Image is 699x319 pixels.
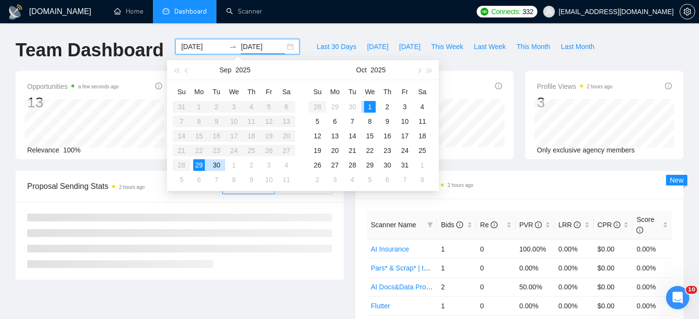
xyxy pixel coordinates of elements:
button: setting [680,4,695,19]
div: 2 [246,159,257,171]
th: We [361,84,379,100]
div: 4 [347,174,358,185]
th: We [225,84,243,100]
td: 2025-10-15 [361,129,379,143]
div: 8 [364,116,376,127]
div: 15 [364,130,376,142]
span: Last Week [474,41,506,52]
td: 0.00% [554,239,594,258]
iframe: Intercom live chat [666,286,689,309]
a: homeHome [114,7,143,16]
a: searchScanner [226,7,262,16]
td: 2025-10-06 [190,172,208,187]
span: setting [680,8,695,16]
div: 9 [382,116,393,127]
div: 8 [416,174,428,185]
span: [DATE] [367,41,388,52]
td: 2025-09-30 [208,158,225,172]
div: 25 [416,145,428,156]
div: 6 [193,174,205,185]
span: Re [480,221,498,229]
div: 9 [246,174,257,185]
td: 2025-10-07 [208,172,225,187]
td: 2025-10-28 [344,158,361,172]
div: 7 [347,116,358,127]
td: 2025-10-04 [278,158,295,172]
th: Mo [190,84,208,100]
div: 8 [228,174,240,185]
button: This Week [426,39,468,54]
td: 2025-10-14 [344,129,361,143]
td: 2025-11-02 [309,172,326,187]
td: 2025-10-05 [309,114,326,129]
td: 2025-11-04 [344,172,361,187]
div: 3 [329,174,341,185]
span: Proposal Sending Stats [27,180,222,192]
button: Last Month [555,39,599,54]
span: This Week [431,41,463,52]
span: CPR [598,221,620,229]
td: 0 [476,258,516,277]
div: 17 [399,130,411,142]
div: 1 [416,159,428,171]
th: Fr [396,84,414,100]
td: 2025-10-30 [379,158,396,172]
span: Opportunities [27,81,119,92]
span: info-circle [491,221,498,228]
td: 0.00% [632,258,672,277]
td: 2025-11-07 [396,172,414,187]
td: 2025-10-09 [379,114,396,129]
span: info-circle [614,221,620,228]
div: 3 [263,159,275,171]
span: Dashboard [174,7,207,16]
td: 2025-10-11 [414,114,431,129]
td: 2025-10-08 [225,172,243,187]
td: 2025-11-01 [414,158,431,172]
div: 21 [347,145,358,156]
td: 2025-10-01 [361,100,379,114]
span: Connects: [491,6,520,17]
td: 2025-10-11 [278,172,295,187]
div: 2 [382,101,393,113]
time: a few seconds ago [78,84,118,89]
td: 2025-10-29 [361,158,379,172]
td: $0.00 [594,277,633,296]
div: 24 [399,145,411,156]
span: filter [427,222,433,228]
span: New [670,176,683,184]
button: Sep [219,60,232,80]
span: Scanner Breakdown [367,179,672,191]
td: 1 [437,239,476,258]
div: 30 [347,101,358,113]
div: 27 [329,159,341,171]
div: 29 [329,101,341,113]
td: 2025-10-10 [396,114,414,129]
td: 2025-10-27 [326,158,344,172]
td: $0.00 [594,239,633,258]
span: 100% [63,146,81,154]
a: AI Insurance [371,245,409,253]
span: 332 [522,6,533,17]
div: 23 [382,145,393,156]
td: 2025-10-13 [326,129,344,143]
td: 0.00% [516,296,555,315]
span: info-circle [535,221,542,228]
th: Sa [278,84,295,100]
div: 13 [27,93,119,112]
div: 1 [364,101,376,113]
th: Sa [414,84,431,100]
span: Last 30 Days [316,41,356,52]
span: Bids [441,221,463,229]
td: 2025-11-06 [379,172,396,187]
div: 3 [399,101,411,113]
td: 0.00% [632,296,672,315]
span: info-circle [636,227,643,234]
div: 3 [537,93,613,112]
div: 22 [364,145,376,156]
a: setting [680,8,695,16]
td: $0.00 [594,296,633,315]
td: 0.00% [632,239,672,258]
div: 10 [399,116,411,127]
td: 2025-10-17 [396,129,414,143]
div: 12 [312,130,323,142]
